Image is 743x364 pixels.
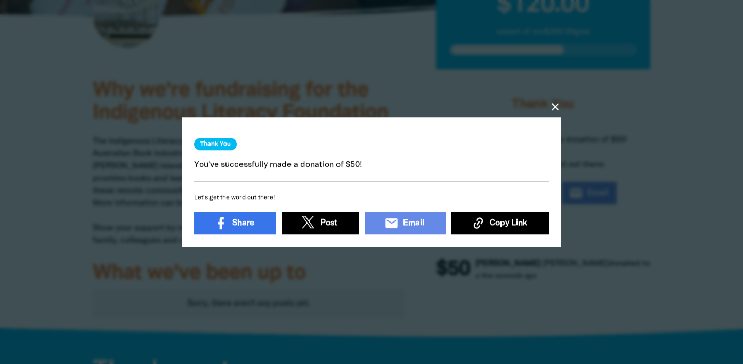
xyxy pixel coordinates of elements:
a: Share [194,212,276,234]
h6: Let's get the word out there! [194,192,549,203]
span: Email [403,217,424,229]
p: You've successfully made a donation of $50! [194,159,549,171]
button: close [549,101,561,113]
h3: Thank You [194,138,237,150]
button: Copy Link [451,212,549,234]
a: Post [282,212,359,234]
span: Post [320,217,337,229]
span: Copy Link [490,217,527,229]
a: emailEmail [365,212,446,234]
span: Share [232,217,254,229]
i: email [384,216,399,230]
